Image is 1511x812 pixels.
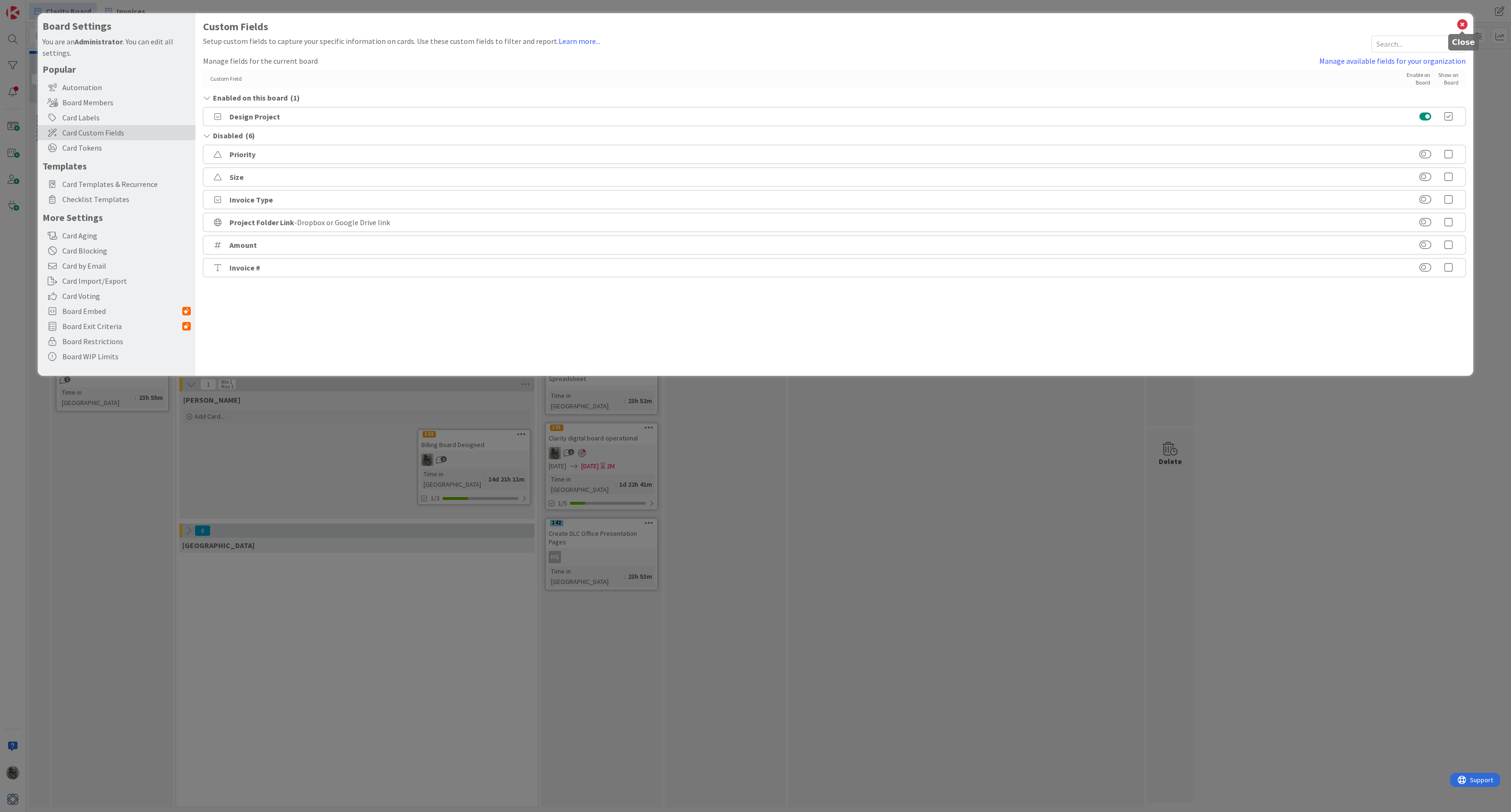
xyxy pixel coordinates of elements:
h4: Board Settings [42,20,191,32]
div: Manage fields for the current board [203,55,1319,67]
div: Board WIP Limits [38,349,195,364]
div: Setup custom fields to capture your specific information on cards. Use these custom fields to fil... [203,35,600,52]
span: Disabled [213,130,243,141]
h1: Custom Fields [203,21,1466,33]
div: Card Blocking [38,243,195,258]
b: Invoice # [229,263,260,272]
span: ( 6 ) [246,130,255,141]
span: Checklist Templates [62,194,191,205]
h5: Templates [42,160,191,172]
div: Card Aging [38,228,195,243]
b: Invoice Type [229,195,273,204]
span: Card Voting [62,290,191,302]
a: Learn more... [559,36,600,46]
span: Card Custom Fields [62,127,191,138]
h5: Popular [42,63,191,75]
input: Search... [1371,35,1466,52]
h5: Close [1452,38,1475,47]
div: You are an . You can edit all settings. [42,36,191,59]
span: Support [20,1,43,13]
span: Card by Email [62,260,191,271]
span: Card Tokens [62,142,191,153]
b: Administrator [75,37,123,46]
div: Board Members [38,95,195,110]
span: Board Restrictions [62,336,191,347]
b: Amount [229,240,257,250]
div: Card Import/Export [38,273,195,288]
div: Card Labels [38,110,195,125]
span: Board Exit Criteria [62,321,182,332]
span: Enabled on this board [213,92,288,103]
div: Show on Board [1435,71,1459,86]
div: Enable on Board [1397,71,1430,86]
div: Automation [38,80,195,95]
span: Board Embed [62,305,182,317]
b: Size [229,172,244,182]
b: Priority [229,150,255,159]
span: ( 1 ) [290,92,300,103]
b: Project Folder Link [229,218,294,227]
div: Custom Field [210,75,1392,83]
b: Design Project [229,112,280,121]
h5: More Settings [42,211,191,223]
span: - Dropbox or Google Drive link [294,218,390,227]
a: Manage available fields for your organization [1319,55,1466,67]
span: Card Templates & Recurrence [62,178,191,190]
